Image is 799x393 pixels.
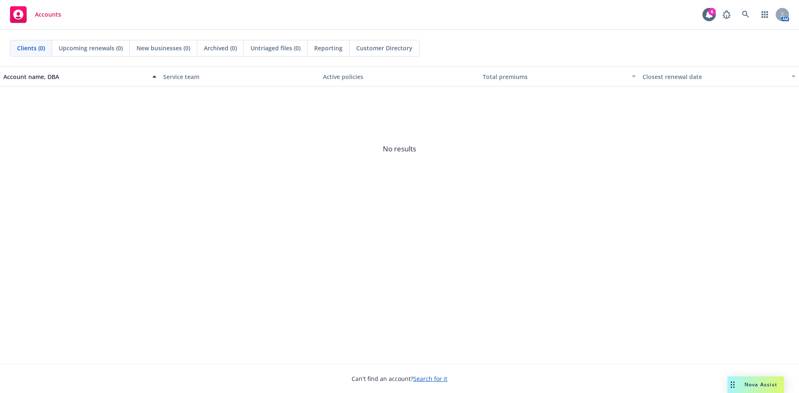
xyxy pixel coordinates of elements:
[757,6,773,23] a: Switch app
[483,72,627,81] div: Total premiums
[356,44,412,52] span: Customer Directory
[479,67,639,87] button: Total premiums
[320,67,479,87] button: Active policies
[718,6,735,23] a: Report a Bug
[352,374,447,383] span: Can't find an account?
[413,375,447,383] a: Search for it
[136,44,190,52] span: New businesses (0)
[59,44,123,52] span: Upcoming renewals (0)
[160,67,320,87] button: Service team
[163,72,316,81] div: Service team
[639,67,799,87] button: Closest renewal date
[643,72,787,81] div: Closest renewal date
[737,6,754,23] a: Search
[323,72,476,81] div: Active policies
[744,381,777,388] span: Nova Assist
[17,44,45,52] span: Clients (0)
[314,44,342,52] span: Reporting
[708,8,716,15] div: 6
[204,44,237,52] span: Archived (0)
[727,376,784,393] button: Nova Assist
[727,376,738,393] div: Drag to move
[35,11,61,18] span: Accounts
[251,44,300,52] span: Untriaged files (0)
[3,72,147,81] div: Account name, DBA
[7,3,65,26] a: Accounts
